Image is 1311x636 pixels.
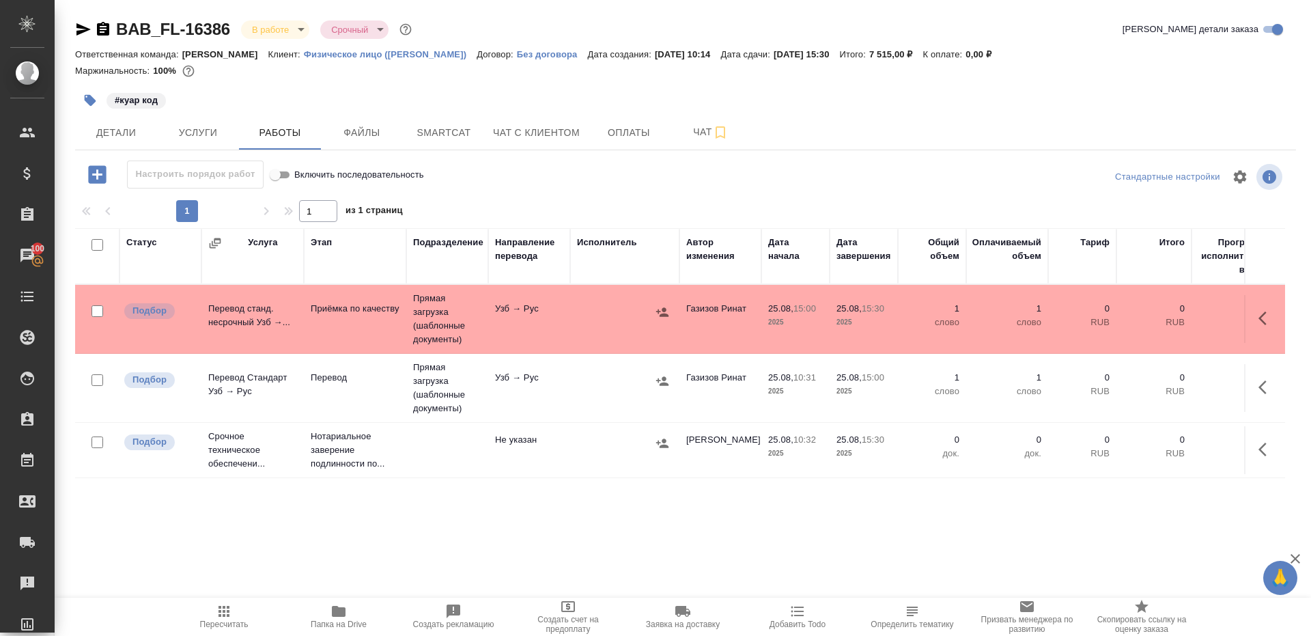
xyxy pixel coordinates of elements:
[836,316,891,329] p: 2025
[869,49,923,59] p: 7 515,00 ₽
[679,426,761,474] td: [PERSON_NAME]
[519,615,617,634] span: Создать счет на предоплату
[241,20,309,39] div: В работе
[905,316,959,329] p: слово
[413,620,494,629] span: Создать рекламацию
[327,24,372,36] button: Срочный
[1269,564,1292,592] span: 🙏
[1055,385,1110,398] p: RUB
[1080,236,1110,249] div: Тариф
[1263,561,1297,595] button: 🙏
[511,598,625,636] button: Создать счет на предоплату
[75,85,105,115] button: Добавить тэг
[311,620,367,629] span: Папка на Drive
[346,202,403,222] span: из 1 страниц
[973,447,1041,460] p: док.
[396,598,511,636] button: Создать рекламацию
[768,303,793,314] p: 25.08,
[23,242,53,255] span: 100
[115,94,158,107] p: #куар код
[1055,316,1110,329] p: RUB
[1256,164,1285,190] span: Посмотреть информацию
[132,435,167,449] p: Подбор
[768,434,793,445] p: 25.08,
[646,620,720,629] span: Заявка на доставку
[116,20,230,38] a: BAB_FL-16386
[973,385,1041,398] p: слово
[411,124,477,141] span: Smartcat
[201,364,304,412] td: Перевод Стандарт Узб → Рус
[1123,433,1185,447] p: 0
[83,124,149,141] span: Детали
[905,236,959,263] div: Общий объем
[1198,236,1260,277] div: Прогресс исполнителя в SC
[768,236,823,263] div: Дата начала
[126,236,157,249] div: Статус
[965,49,1002,59] p: 0,00 ₽
[311,371,399,385] p: Перевод
[281,598,396,636] button: Папка на Drive
[320,20,389,39] div: В работе
[329,124,395,141] span: Файлы
[712,124,729,141] svg: Подписаться
[201,423,304,478] td: Срочное техническое обеспечени...
[153,66,180,76] p: 100%
[577,236,637,249] div: Исполнитель
[905,447,959,460] p: док.
[304,48,477,59] a: Физическое лицо ([PERSON_NAME])
[75,66,153,76] p: Маржинальность:
[75,49,182,59] p: Ответственная команда:
[123,433,195,452] div: Можно подбирать исполнителей
[311,430,399,471] p: Нотариальное заверение подлинности по...
[768,316,823,329] p: 2025
[397,20,414,38] button: Доп статусы указывают на важность/срочность заказа
[488,295,570,343] td: Узб → Рус
[793,372,816,383] p: 10:31
[862,434,884,445] p: 15:30
[123,302,195,320] div: Можно подбирать исполнителей
[770,620,826,629] span: Добавить Todo
[517,49,588,59] p: Без договора
[871,620,953,629] span: Определить тематику
[247,124,313,141] span: Работы
[413,236,483,249] div: Подразделение
[1123,23,1258,36] span: [PERSON_NAME] детали заказа
[768,372,793,383] p: 25.08,
[836,236,891,263] div: Дата завершения
[1123,302,1185,316] p: 0
[721,49,774,59] p: Дата сдачи:
[95,21,111,38] button: Скопировать ссылку
[836,385,891,398] p: 2025
[793,303,816,314] p: 15:00
[1159,236,1185,249] div: Итого
[406,285,488,353] td: Прямая загрузка (шаблонные документы)
[655,49,721,59] p: [DATE] 10:14
[1224,161,1256,193] span: Настроить таблицу
[294,168,424,182] span: Включить последовательность
[1084,598,1199,636] button: Скопировать ссылку на оценку заказа
[1055,302,1110,316] p: 0
[774,49,840,59] p: [DATE] 15:30
[488,426,570,474] td: Не указан
[477,49,517,59] p: Договор:
[406,354,488,422] td: Прямая загрузка (шаблонные документы)
[862,372,884,383] p: 15:00
[978,615,1076,634] span: Призвать менеджера по развитию
[652,433,673,454] button: Назначить
[923,49,966,59] p: К оплате:
[1092,615,1191,634] span: Скопировать ссылку на оценку заказа
[268,49,304,59] p: Клиент:
[132,304,167,318] p: Подбор
[517,48,588,59] a: Без договора
[973,302,1041,316] p: 1
[493,124,580,141] span: Чат с клиентом
[248,236,277,249] div: Услуга
[123,371,195,389] div: Можно подбирать исполнителей
[1250,371,1283,404] button: Здесь прячутся важные кнопки
[768,447,823,460] p: 2025
[79,161,116,189] button: Добавить работу
[862,303,884,314] p: 15:30
[1112,167,1224,188] div: split button
[970,598,1084,636] button: Призвать менеджера по развитию
[1123,371,1185,385] p: 0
